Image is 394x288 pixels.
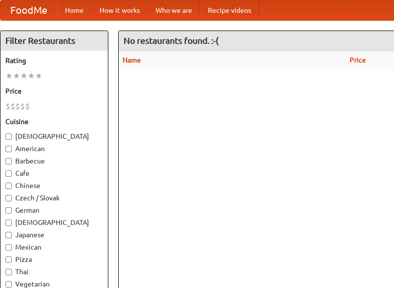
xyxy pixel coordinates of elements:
a: Name [123,56,141,64]
a: FoodMe [0,0,57,20]
input: [DEMOGRAPHIC_DATA] [5,133,12,140]
h5: Price [5,86,103,96]
a: Who we are [148,0,200,20]
li: $ [20,101,25,112]
label: Cafe [5,168,103,178]
h5: Rating [5,56,103,65]
li: $ [10,101,15,112]
label: Czech / Slovak [5,193,103,203]
input: Mexican [5,244,12,251]
a: Home [57,0,92,20]
li: ★ [28,70,35,81]
input: Czech / Slovak [5,195,12,201]
li: ★ [5,70,13,81]
li: $ [15,101,20,112]
input: Barbecue [5,158,12,164]
label: Mexican [5,242,103,252]
li: $ [5,101,10,112]
input: Cafe [5,170,12,177]
label: American [5,144,103,154]
input: Pizza [5,256,12,263]
a: How it works [92,0,148,20]
input: Thai [5,269,12,275]
input: Vegetarian [5,281,12,288]
li: ★ [20,70,28,81]
h5: Cuisine [5,117,103,127]
input: Japanese [5,232,12,238]
input: German [5,207,12,214]
input: [DEMOGRAPHIC_DATA] [5,220,12,226]
label: Japanese [5,230,103,240]
label: Pizza [5,255,103,264]
label: German [5,205,103,215]
ng-pluralize: No restaurants found. :-( [124,36,219,45]
label: [DEMOGRAPHIC_DATA] [5,131,103,141]
input: Chinese [5,183,12,189]
label: [DEMOGRAPHIC_DATA] [5,218,103,227]
label: Barbecue [5,156,103,166]
label: Thai [5,267,103,277]
h4: Filter Restaurants [0,31,108,51]
a: Recipe videos [200,0,259,20]
li: $ [25,101,30,112]
li: ★ [13,70,20,81]
a: Price [350,56,366,64]
label: Chinese [5,181,103,191]
input: American [5,146,12,152]
li: ★ [35,70,42,81]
